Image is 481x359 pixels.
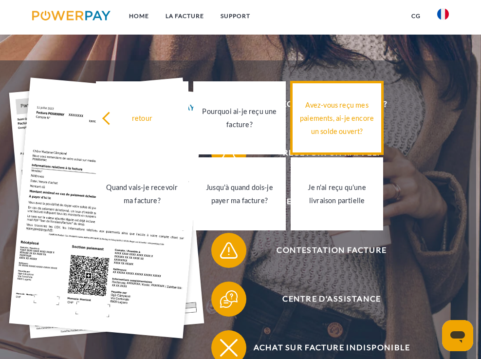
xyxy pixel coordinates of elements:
[224,282,439,317] span: Centre d'assistance
[296,98,377,137] div: Avez-vous reçu mes paiements, ai-je encore un solde ouvert?
[199,231,452,270] a: Contestation Facture
[199,181,280,207] div: Jusqu'à quand dois-je payer ma facture?
[218,288,240,310] img: qb_help.svg
[102,181,183,207] div: Quand vais-je recevoir ma facture?
[32,11,111,20] img: logo-powerpay.svg
[212,7,259,25] a: Support
[218,337,240,359] img: qb_close.svg
[121,7,157,25] a: Home
[296,181,377,207] div: Je n'ai reçu qu'une livraison partielle
[403,7,429,25] a: CG
[442,320,473,351] iframe: Bouton de lancement de la fenêtre de messagerie
[224,233,439,268] span: Contestation Facture
[157,7,212,25] a: LA FACTURE
[211,233,439,268] button: Contestation Facture
[437,8,449,20] img: fr
[291,81,383,154] a: Avez-vous reçu mes paiements, ai-je encore un solde ouvert?
[218,239,240,261] img: qb_warning.svg
[102,111,183,124] div: retour
[199,280,452,319] a: Centre d'assistance
[199,105,280,131] div: Pourquoi ai-je reçu une facture?
[211,282,439,317] button: Centre d'assistance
